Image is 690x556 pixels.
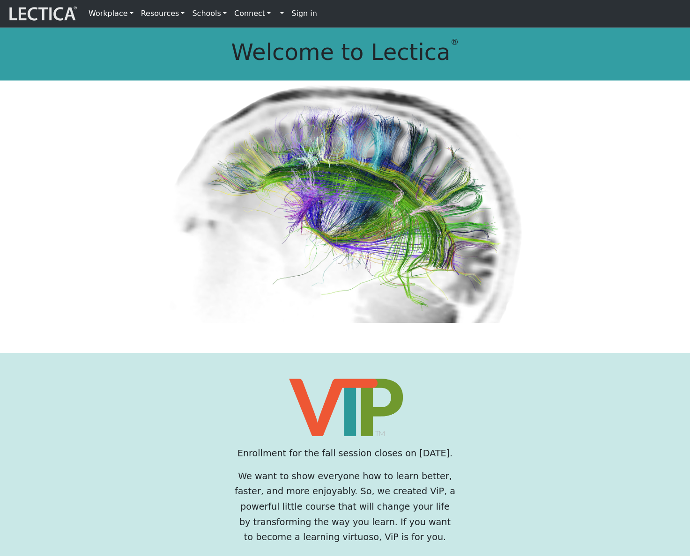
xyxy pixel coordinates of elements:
p: We want to show everyone how to learn better, faster, and more enjoyably. So, we created ViP, a p... [234,469,456,545]
a: Sign in [288,4,321,23]
a: Resources [137,4,189,23]
a: Connect [230,4,275,23]
p: Enrollment for the fall session closes on [DATE]. [234,446,456,461]
strong: Sign in [291,9,317,18]
a: Schools [188,4,230,23]
sup: ® [451,37,459,47]
img: Human Connectome Project Image [163,80,527,323]
img: lecticalive [7,5,77,22]
a: Workplace [85,4,137,23]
